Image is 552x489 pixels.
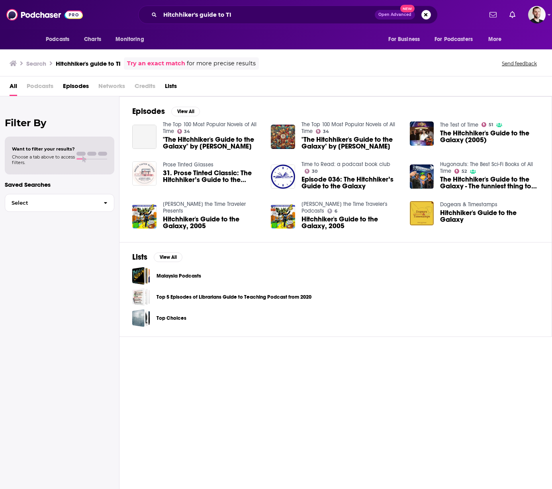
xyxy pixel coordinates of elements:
[301,161,390,168] a: Time to Read: a podcast book club
[46,34,69,45] span: Podcasts
[115,34,144,45] span: Monitoring
[132,161,157,186] a: 31. Prose Tinted Classic: The Hitchhiker’s Guide to the Galaxy
[435,34,473,45] span: For Podcasters
[132,309,150,327] span: Top Choices
[506,8,519,22] a: Show notifications dropdown
[301,201,388,214] a: Logan the Time Traveler's Podcasts
[63,80,89,96] a: Episodes
[154,252,182,262] button: View All
[132,125,157,149] a: "The Hitchhiker's Guide to the Galaxy" by Douglas Adams
[301,121,395,135] a: The Top 100 Most Popular Novels of All Time
[488,34,502,45] span: More
[132,204,157,229] img: Hitchhiker's Guide to the Galaxy, 2005
[10,80,17,96] a: All
[177,129,190,134] a: 34
[528,6,546,23] img: User Profile
[499,60,539,67] button: Send feedback
[127,59,185,68] a: Try an exact match
[528,6,546,23] button: Show profile menu
[132,106,165,116] h2: Episodes
[440,209,539,223] a: Hitchhiker's Guide to the Galaxy
[410,121,434,146] img: The Hitchhiker's Guide to the Galaxy (2005)
[440,201,497,208] a: Dogears & Timestamps
[5,117,114,129] h2: Filter By
[40,32,80,47] button: open menu
[163,136,262,150] span: "The Hitchhiker's Guide to the Galaxy" by [PERSON_NAME]
[410,201,434,225] img: Hitchhiker's Guide to the Galaxy
[163,161,213,168] a: Prose Tinted Glasses
[132,252,147,262] h2: Lists
[163,121,256,135] a: The Top 100 Most Popular Novels of All Time
[163,136,262,150] a: "The Hitchhiker's Guide to the Galaxy" by Douglas Adams
[482,122,493,127] a: 51
[84,34,101,45] span: Charts
[163,216,262,229] a: Hitchhiker's Guide to the Galaxy, 2005
[110,32,154,47] button: open menu
[271,204,295,229] img: Hitchhiker's Guide to the Galaxy, 2005
[454,169,467,174] a: 52
[26,60,46,67] h3: Search
[157,272,201,280] a: Malaysia Podcasts
[312,170,317,173] span: 30
[301,216,400,229] a: Hitchhiker's Guide to the Galaxy, 2005
[98,80,125,96] span: Networks
[132,252,182,262] a: ListsView All
[12,154,75,165] span: Choose a tab above to access filters.
[171,107,200,116] button: View All
[135,80,155,96] span: Credits
[163,201,246,214] a: Logan the Time Traveler Presents
[132,288,150,306] a: Top 5 Episodes of Librarians Guide to Teaching Podcast from 2020
[187,59,256,68] span: for more precise results
[440,121,478,128] a: The Test of Time
[327,209,337,213] a: 6
[388,34,420,45] span: For Business
[383,32,430,47] button: open menu
[483,32,512,47] button: open menu
[301,176,400,190] a: Episode 036: The Hitchhiker’s Guide to the Galaxy
[489,123,493,127] span: 51
[375,10,415,20] button: Open AdvancedNew
[160,8,375,21] input: Search podcasts, credits, & more...
[56,60,121,67] h3: Hitchhiker's guide to TI
[79,32,106,47] a: Charts
[5,181,114,188] p: Saved Searches
[440,176,539,190] a: The Hitchhiker's Guide to the Galaxy - The funniest thing to ever happen to sci fi!
[163,170,262,183] a: 31. Prose Tinted Classic: The Hitchhiker’s Guide to the Galaxy
[27,80,53,96] span: Podcasts
[440,130,539,143] a: The Hitchhiker's Guide to the Galaxy (2005)
[5,194,114,212] button: Select
[305,169,317,174] a: 30
[528,6,546,23] span: Logged in as jaheld24
[323,130,329,133] span: 34
[6,7,83,22] img: Podchaser - Follow, Share and Rate Podcasts
[5,200,97,205] span: Select
[132,106,200,116] a: EpisodesView All
[335,209,337,213] span: 6
[165,80,177,96] a: Lists
[301,136,400,150] span: "The Hitchhiker's Guide to the Galaxy" by [PERSON_NAME]
[184,130,190,133] span: 34
[12,146,75,152] span: Want to filter your results?
[316,129,329,134] a: 34
[132,267,150,285] span: Malaysia Podcasts
[378,13,411,17] span: Open Advanced
[410,164,434,189] img: The Hitchhiker's Guide to the Galaxy - The funniest thing to ever happen to sci fi!
[440,161,533,174] a: Hugonauts: The Best Sci-Fi Books of All Time
[271,125,295,149] img: "The Hitchhiker's Guide to the Galaxy" by Douglas Adams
